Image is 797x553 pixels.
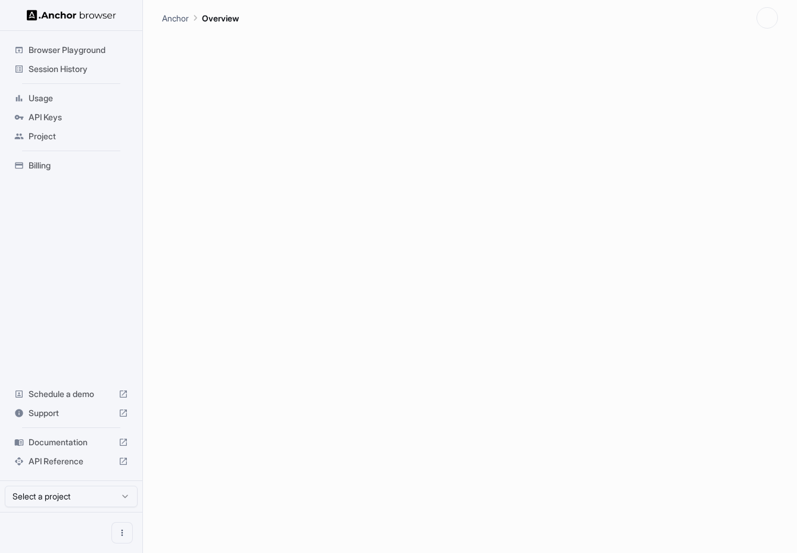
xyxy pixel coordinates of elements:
span: Session History [29,63,128,75]
div: Documentation [10,433,133,452]
span: Browser Playground [29,44,128,56]
div: Schedule a demo [10,385,133,404]
span: Documentation [29,436,114,448]
div: Project [10,127,133,146]
span: Schedule a demo [29,388,114,400]
div: Support [10,404,133,423]
div: Session History [10,60,133,79]
button: Open menu [111,522,133,543]
span: API Keys [29,111,128,123]
span: Support [29,407,114,419]
span: Project [29,130,128,142]
div: Usage [10,89,133,108]
div: API Reference [10,452,133,471]
div: Billing [10,156,133,175]
p: Anchor [162,12,189,24]
span: API Reference [29,455,114,467]
div: API Keys [10,108,133,127]
img: Anchor Logo [27,10,116,21]
nav: breadcrumb [162,11,239,24]
span: Billing [29,160,128,171]
span: Usage [29,92,128,104]
p: Overview [202,12,239,24]
div: Browser Playground [10,40,133,60]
